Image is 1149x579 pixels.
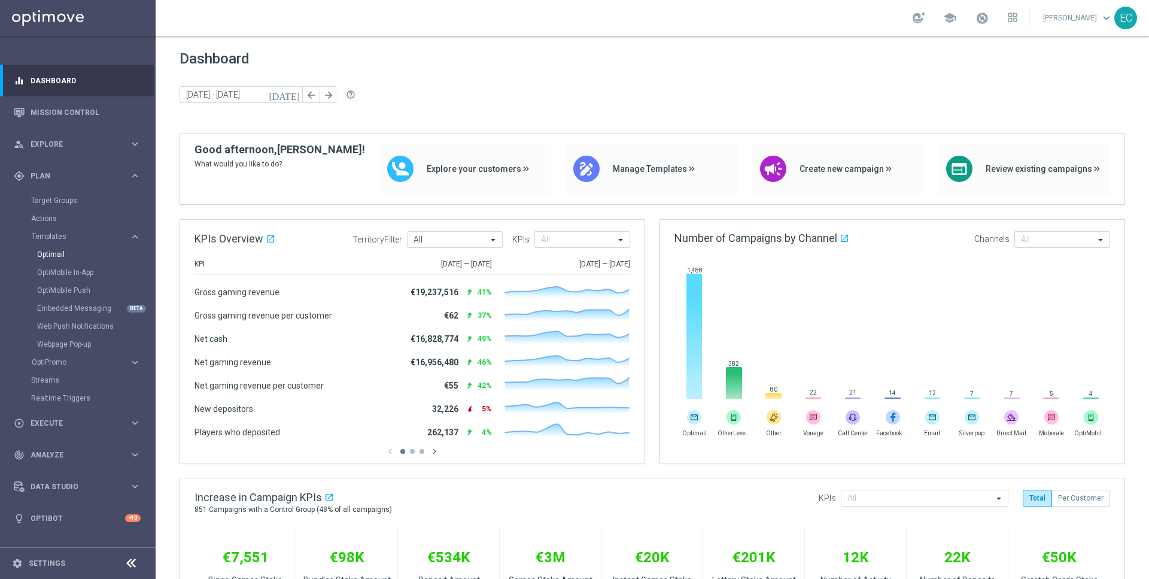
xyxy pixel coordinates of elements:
[129,231,141,242] i: keyboard_arrow_right
[37,263,154,281] div: OptiMobile In-App
[14,139,129,150] div: Explore
[31,451,129,459] span: Analyze
[31,389,154,407] div: Realtime Triggers
[37,317,154,335] div: Web Push Notifications
[13,76,141,86] button: equalizer Dashboard
[31,357,141,367] button: OptiPromo keyboard_arrow_right
[14,513,25,524] i: lightbulb
[129,417,141,429] i: keyboard_arrow_right
[31,141,129,148] span: Explore
[37,335,154,353] div: Webpage Pop-up
[37,322,124,331] a: Web Push Notifications
[31,375,124,385] a: Streams
[37,286,124,295] a: OptiMobile Push
[31,353,154,371] div: OptiPromo
[31,210,154,228] div: Actions
[31,65,141,96] a: Dashboard
[37,299,154,317] div: Embedded Messaging
[14,450,129,460] div: Analyze
[14,418,25,429] i: play_circle_outline
[31,371,154,389] div: Streams
[14,171,25,181] i: gps_fixed
[13,171,141,181] button: gps_fixed Plan keyboard_arrow_right
[31,96,141,128] a: Mission Control
[14,502,141,534] div: Optibot
[127,305,146,313] div: BETA
[129,138,141,150] i: keyboard_arrow_right
[1114,7,1137,29] div: EC
[32,359,129,366] div: OptiPromo
[943,11,956,25] span: school
[1100,11,1113,25] span: keyboard_arrow_down
[31,214,124,223] a: Actions
[13,450,141,460] button: track_changes Analyze keyboard_arrow_right
[14,75,25,86] i: equalizer
[12,558,23,569] i: settings
[129,449,141,460] i: keyboard_arrow_right
[37,281,154,299] div: OptiMobile Push
[14,450,25,460] i: track_changes
[14,96,141,128] div: Mission Control
[31,232,141,241] button: Templates keyboard_arrow_right
[31,483,129,490] span: Data Studio
[31,393,124,403] a: Realtime Triggers
[37,304,124,313] a: Embedded Messaging
[14,139,25,150] i: person_search
[14,418,129,429] div: Execute
[37,268,124,277] a: OptiMobile In-App
[31,228,154,353] div: Templates
[125,514,141,522] div: +10
[32,359,117,366] span: OptiPromo
[129,357,141,368] i: keyboard_arrow_right
[37,250,124,259] a: Optimail
[129,170,141,181] i: keyboard_arrow_right
[13,108,141,117] button: Mission Control
[31,196,124,205] a: Target Groups
[13,140,141,149] button: person_search Explore keyboard_arrow_right
[37,339,124,349] a: Webpage Pop-up
[13,419,141,428] button: play_circle_outline Execute keyboard_arrow_right
[129,481,141,492] i: keyboard_arrow_right
[32,233,117,240] span: Templates
[14,65,141,96] div: Dashboard
[14,481,129,492] div: Data Studio
[14,171,129,181] div: Plan
[29,560,65,567] a: Settings
[37,245,154,263] div: Optimail
[31,420,129,427] span: Execute
[31,502,125,534] a: Optibot
[13,514,141,523] button: lightbulb Optibot +10
[31,172,129,180] span: Plan
[1042,9,1114,27] a: [PERSON_NAME]keyboard_arrow_down
[32,233,129,240] div: Templates
[13,482,141,492] button: Data Studio keyboard_arrow_right
[31,192,154,210] div: Target Groups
